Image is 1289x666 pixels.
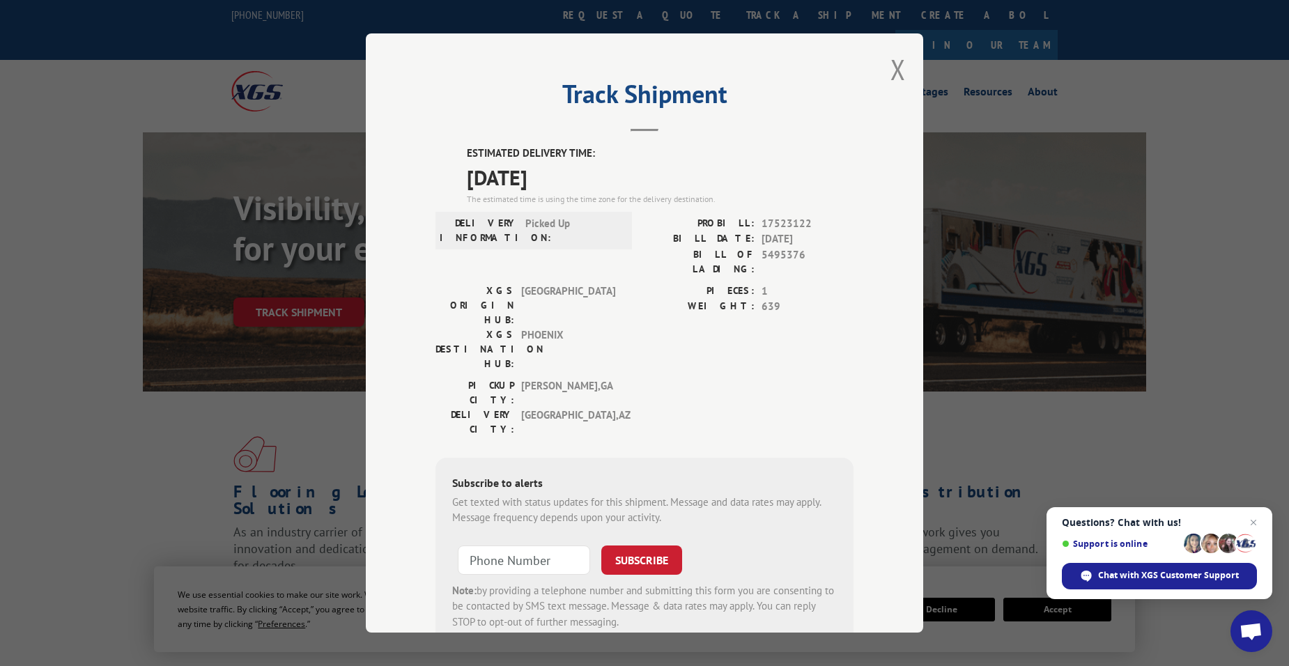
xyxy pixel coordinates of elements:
h2: Track Shipment [435,84,854,111]
button: SUBSCRIBE [601,545,682,574]
input: Phone Number [458,545,590,574]
strong: Note: [452,583,477,596]
span: Picked Up [525,215,619,245]
div: Chat with XGS Customer Support [1062,563,1257,589]
label: ESTIMATED DELIVERY TIME: [467,146,854,162]
span: 5495376 [762,247,854,276]
div: Open chat [1230,610,1272,652]
div: Get texted with status updates for this shipment. Message and data rates may apply. Message frequ... [452,494,837,525]
span: Support is online [1062,539,1179,549]
span: [GEOGRAPHIC_DATA] , AZ [521,407,615,436]
div: Subscribe to alerts [452,474,837,494]
button: Close modal [890,51,906,88]
label: PROBILL: [644,215,755,231]
span: PHOENIX [521,327,615,371]
span: [DATE] [467,161,854,192]
span: [PERSON_NAME] , GA [521,378,615,407]
label: PICKUP CITY: [435,378,514,407]
label: DELIVERY INFORMATION: [440,215,518,245]
label: XGS DESTINATION HUB: [435,327,514,371]
span: [DATE] [762,231,854,247]
label: BILL DATE: [644,231,755,247]
label: DELIVERY CITY: [435,407,514,436]
div: The estimated time is using the time zone for the delivery destination. [467,192,854,205]
span: Close chat [1245,514,1262,531]
label: WEIGHT: [644,299,755,315]
span: 17523122 [762,215,854,231]
span: 639 [762,299,854,315]
span: [GEOGRAPHIC_DATA] [521,283,615,327]
div: by providing a telephone number and submitting this form you are consenting to be contacted by SM... [452,582,837,630]
label: XGS ORIGIN HUB: [435,283,514,327]
label: PIECES: [644,283,755,299]
span: Chat with XGS Customer Support [1098,569,1239,582]
label: BILL OF LADING: [644,247,755,276]
span: 1 [762,283,854,299]
span: Questions? Chat with us! [1062,517,1257,528]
